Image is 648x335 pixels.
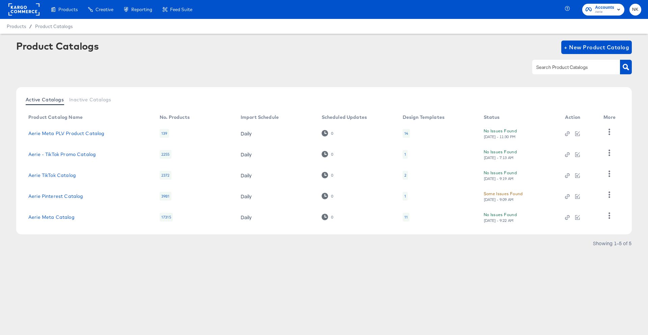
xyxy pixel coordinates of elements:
[595,4,614,11] span: Accounts
[96,7,113,12] span: Creative
[235,207,316,228] td: Daily
[593,241,632,246] div: Showing 1–5 of 5
[322,193,333,199] div: 0
[322,114,367,120] div: Scheduled Updates
[322,214,333,220] div: 0
[478,112,560,123] th: Status
[26,24,35,29] span: /
[322,172,333,178] div: 0
[403,171,408,180] div: 2
[28,194,83,199] a: Aerie Pinterest Catalog
[28,114,83,120] div: Product Catalog Name
[331,215,333,220] div: 0
[160,129,169,138] div: 139
[160,192,171,201] div: 3981
[403,114,444,120] div: Design Templates
[629,4,641,16] button: NK
[582,4,624,16] button: AccountsAerie
[331,194,333,199] div: 0
[160,114,190,120] div: No. Products
[16,41,99,51] div: Product Catalogs
[561,41,632,54] button: + New Product Catalog
[331,152,333,157] div: 0
[7,24,26,29] span: Products
[241,114,279,120] div: Import Schedule
[235,165,316,186] td: Daily
[595,9,614,15] span: Aerie
[235,123,316,144] td: Daily
[632,6,639,14] span: NK
[235,186,316,207] td: Daily
[484,190,523,197] div: Some Issues Found
[331,173,333,178] div: 0
[28,131,105,136] a: Aerie Meta PLV Product Catalog
[404,194,406,199] div: 1
[160,171,171,180] div: 2372
[131,7,152,12] span: Reporting
[170,7,192,12] span: Feed Suite
[404,173,406,178] div: 2
[331,131,333,136] div: 0
[564,43,629,52] span: + New Product Catalog
[403,192,408,201] div: 1
[322,130,333,136] div: 0
[160,213,173,222] div: 17315
[404,131,408,136] div: 14
[28,173,76,178] a: Aerie TikTok Catalog
[322,151,333,157] div: 0
[58,7,78,12] span: Products
[403,129,410,138] div: 14
[69,97,111,102] span: Inactive Catalogs
[235,144,316,165] td: Daily
[26,97,64,102] span: Active Catalogs
[560,112,598,123] th: Action
[535,63,607,71] input: Search Product Catalogs
[404,152,406,157] div: 1
[404,214,408,220] div: 11
[403,150,408,159] div: 1
[403,213,409,222] div: 11
[598,112,624,123] th: More
[28,214,75,220] a: Aerie Meta Catalog
[35,24,73,29] a: Product Catalogs
[484,197,514,202] div: [DATE] - 9:09 AM
[160,150,171,159] div: 2255
[28,152,96,157] a: Aerie - TikTok Promo Catalog
[484,190,523,202] button: Some Issues Found[DATE] - 9:09 AM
